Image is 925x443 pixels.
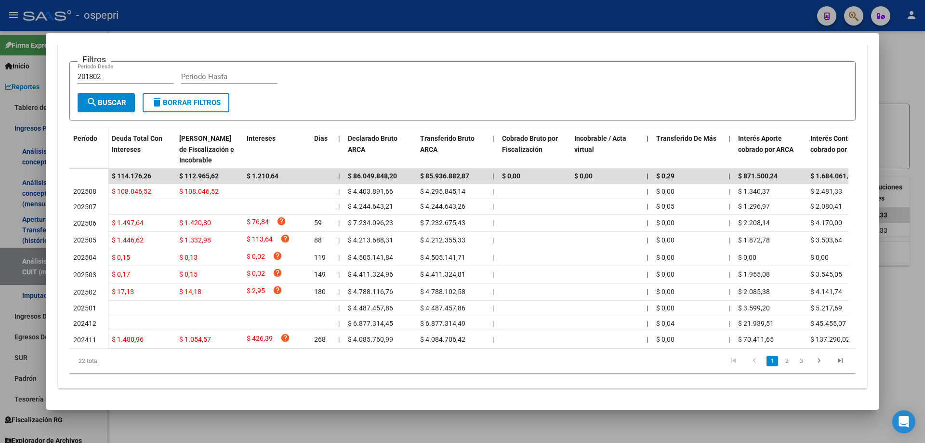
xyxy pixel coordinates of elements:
[765,353,780,369] li: page 1
[314,134,328,142] span: Dias
[810,188,842,195] span: $ 2.481,33
[738,188,770,195] span: $ 1.340,37
[795,356,807,366] a: 3
[86,98,126,107] span: Buscar
[179,134,234,164] span: [PERSON_NAME] de Fiscalización e Incobrable
[420,288,465,295] span: $ 4.788.102,58
[810,254,829,261] span: $ 0,00
[794,353,808,369] li: page 3
[338,270,340,278] span: |
[647,254,648,261] span: |
[112,236,144,244] span: $ 1.446,62
[810,202,842,210] span: $ 2.080,41
[338,320,340,327] span: |
[643,128,652,171] datatable-header-cell: |
[348,202,393,210] span: $ 4.244.643,21
[810,134,873,153] span: Interés Contribución cobrado por ARCA
[338,288,340,295] span: |
[492,134,494,142] span: |
[728,288,730,295] span: |
[338,236,340,244] span: |
[492,202,494,210] span: |
[247,251,265,264] span: $ 0,02
[780,353,794,369] li: page 2
[656,219,674,227] span: $ 0,00
[420,134,475,153] span: Transferido Bruto ARCA
[314,288,326,295] span: 180
[492,254,494,261] span: |
[179,336,211,343] span: $ 1.054,57
[280,234,290,243] i: help
[73,203,96,211] span: 202507
[247,216,269,229] span: $ 76,84
[570,128,643,171] datatable-header-cell: Incobrable / Acta virtual
[810,172,856,180] span: $ 1.684.061,04
[348,270,393,278] span: $ 4.411.324,96
[656,304,674,312] span: $ 0,00
[738,134,793,153] span: Interés Aporte cobrado por ARCA
[338,172,340,180] span: |
[492,304,494,312] span: |
[656,172,674,180] span: $ 0,29
[728,172,730,180] span: |
[179,188,219,195] span: $ 108.046,52
[348,320,393,327] span: $ 6.877.314,45
[179,254,198,261] span: $ 0,13
[781,356,793,366] a: 2
[247,333,273,346] span: $ 426,39
[151,98,221,107] span: Borrar Filtros
[112,172,151,180] span: $ 114.176,26
[416,128,489,171] datatable-header-cell: Transferido Bruto ARCA
[502,172,520,180] span: $ 0,00
[314,270,326,278] span: 149
[273,285,282,295] i: help
[338,188,340,195] span: |
[728,304,730,312] span: |
[647,236,648,244] span: |
[310,128,334,171] datatable-header-cell: Dias
[738,254,756,261] span: $ 0,00
[574,172,593,180] span: $ 0,00
[348,304,393,312] span: $ 4.487.457,86
[728,254,730,261] span: |
[73,304,96,312] span: 202501
[348,172,397,180] span: $ 86.049.848,20
[108,128,175,171] datatable-header-cell: Deuda Total Con Intereses
[492,172,494,180] span: |
[738,270,770,278] span: $ 1.955,08
[502,134,558,153] span: Cobrado Bruto por Fiscalización
[86,96,98,108] mat-icon: search
[647,134,648,142] span: |
[338,254,340,261] span: |
[338,219,340,227] span: |
[73,236,96,244] span: 202505
[247,172,278,180] span: $ 1.210,64
[492,236,494,244] span: |
[314,219,322,227] span: 59
[492,270,494,278] span: |
[728,270,730,278] span: |
[498,128,570,171] datatable-header-cell: Cobrado Bruto por Fiscalización
[656,320,674,327] span: $ 0,04
[738,320,774,327] span: $ 21.939,51
[810,320,846,327] span: $ 45.455,07
[273,268,282,278] i: help
[492,219,494,227] span: |
[112,270,130,278] span: $ 0,17
[806,128,879,171] datatable-header-cell: Interés Contribución cobrado por ARCA
[348,219,393,227] span: $ 7.234.096,23
[243,128,310,171] datatable-header-cell: Intereses
[334,128,344,171] datatable-header-cell: |
[725,128,734,171] datatable-header-cell: |
[656,270,674,278] span: $ 0,00
[420,304,465,312] span: $ 4.487.457,86
[112,188,151,195] span: $ 108.046,52
[647,188,648,195] span: |
[647,320,648,327] span: |
[656,288,674,295] span: $ 0,00
[73,288,96,296] span: 202502
[112,134,162,153] span: Deuda Total Con Intereses
[338,304,340,312] span: |
[277,216,286,226] i: help
[738,236,770,244] span: $ 1.872,78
